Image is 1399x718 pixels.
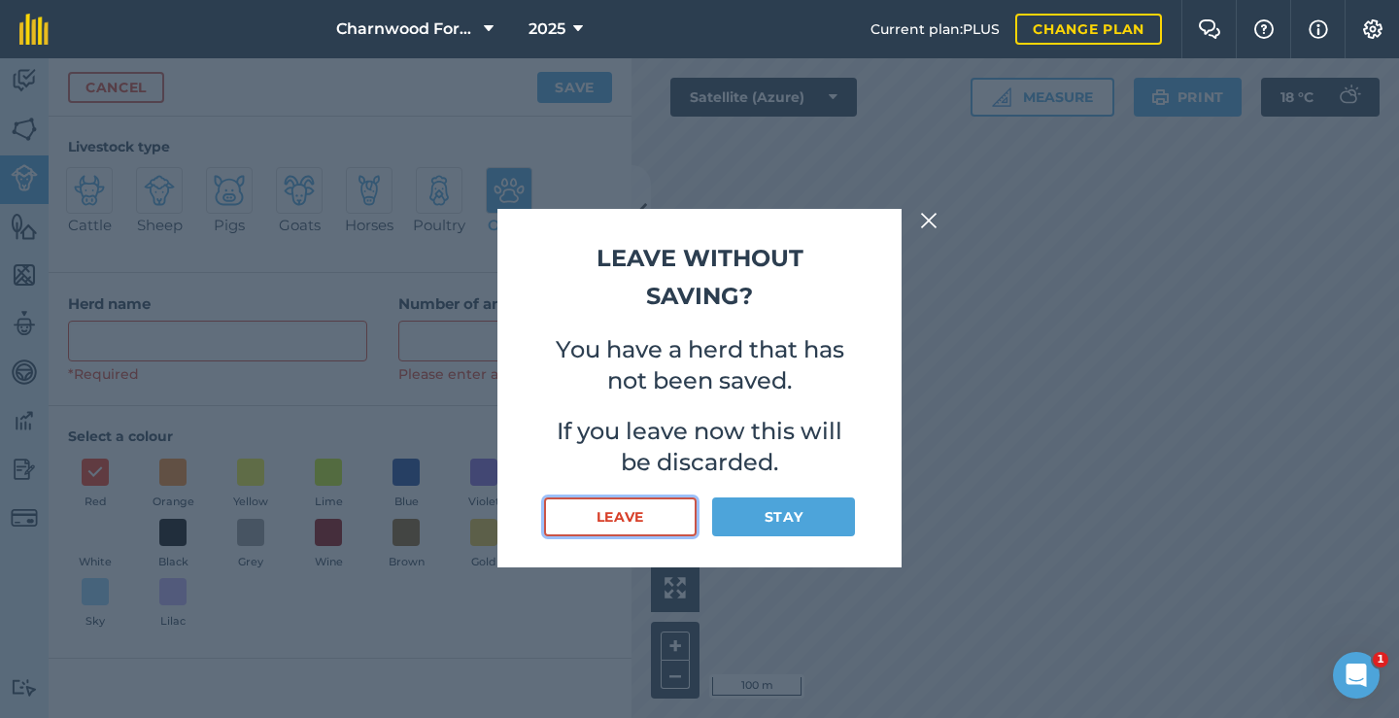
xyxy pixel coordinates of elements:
[870,18,1000,40] span: Current plan : PLUS
[1252,19,1276,39] img: A question mark icon
[544,240,855,315] h2: Leave without saving?
[1333,652,1380,699] iframe: Intercom live chat
[544,416,855,478] p: If you leave now this will be discarded.
[1015,14,1162,45] a: Change plan
[529,17,565,41] span: 2025
[1373,652,1388,667] span: 1
[1198,19,1221,39] img: Two speech bubbles overlapping with the left bubble in the forefront
[19,14,49,45] img: fieldmargin Logo
[1309,17,1328,41] img: svg+xml;base64,PHN2ZyB4bWxucz0iaHR0cDovL3d3dy53My5vcmcvMjAwMC9zdmciIHdpZHRoPSIxNyIgaGVpZ2h0PSIxNy...
[544,334,855,396] p: You have a herd that has not been saved.
[920,209,938,232] img: svg+xml;base64,PHN2ZyB4bWxucz0iaHR0cDovL3d3dy53My5vcmcvMjAwMC9zdmciIHdpZHRoPSIyMiIgaGVpZ2h0PSIzMC...
[544,497,697,536] button: Leave
[336,17,476,41] span: Charnwood Forest Alpacas
[712,497,855,536] button: Stay
[1361,19,1384,39] img: A cog icon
